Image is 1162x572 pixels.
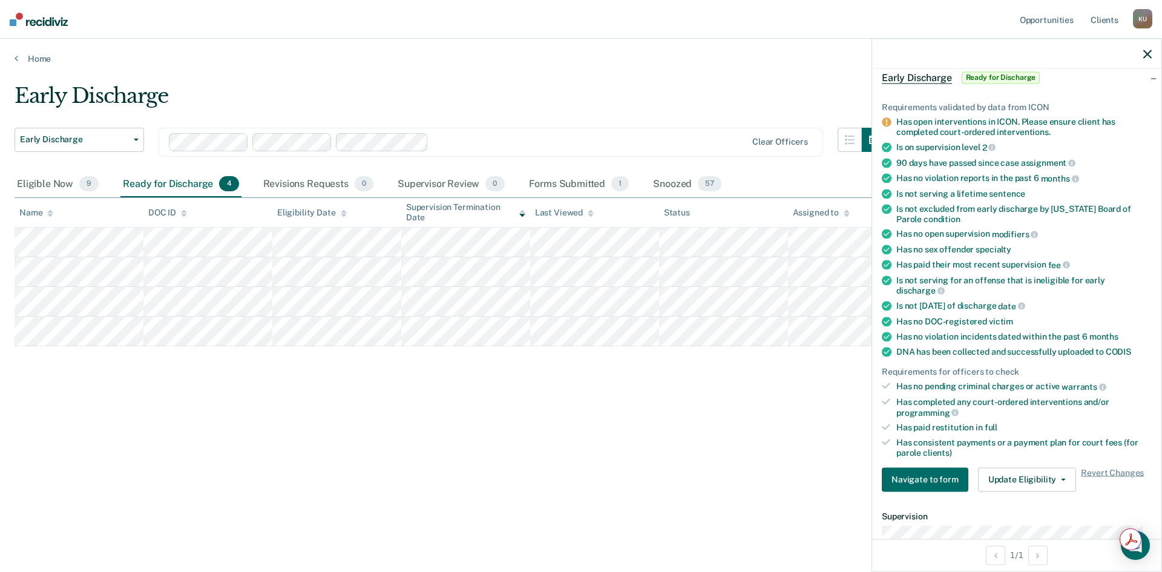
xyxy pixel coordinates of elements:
div: Has no violation reports in the past 6 [896,173,1152,184]
div: Has completed any court-ordered interventions and/or [896,396,1152,417]
span: Early Discharge [882,71,952,84]
div: Clear officers [752,137,808,147]
span: fee [1048,260,1070,269]
div: DNA has been collected and successfully uploaded to [896,346,1152,357]
a: Navigate to form link [882,467,973,491]
div: Has paid restitution in [896,422,1152,433]
span: months [1089,331,1118,341]
div: Supervision Termination Date [406,202,525,223]
div: Is not serving for an offense that is ineligible for early [896,275,1152,295]
div: 90 days have passed since case [896,157,1152,168]
div: Requirements for officers to check [882,366,1152,376]
div: Has paid their most recent supervision [896,259,1152,270]
div: Early Discharge [15,84,886,118]
dt: Supervision [882,511,1152,521]
span: Ready for Discharge [962,71,1040,84]
div: Eligible Now [15,171,101,198]
span: 2 [982,142,996,152]
div: Is on supervision level [896,142,1152,153]
span: warrants [1062,382,1106,392]
div: Eligibility Date [277,208,347,218]
button: Next Opportunity [1028,545,1048,565]
a: Home [15,53,1147,64]
div: Has consistent payments or a payment plan for court fees (for parole [896,438,1152,458]
span: 0 [355,176,373,192]
span: date [998,301,1025,311]
span: clients) [923,447,952,457]
div: Has no open supervision [896,229,1152,240]
div: Forms Submitted [527,171,632,198]
button: Navigate to form [882,467,968,491]
div: Status [664,208,690,218]
span: CODIS [1106,346,1131,356]
div: Is not serving a lifetime [896,188,1152,199]
span: 4 [219,176,238,192]
div: Early DischargeReady for Discharge [872,58,1161,97]
span: victim [989,316,1013,326]
span: specialty [976,244,1011,254]
span: 0 [485,176,504,192]
div: K U [1133,9,1152,28]
div: Revisions Requests [261,171,376,198]
span: assignment [1021,158,1075,168]
span: months [1041,173,1079,183]
div: Has no sex offender [896,244,1152,254]
div: Is not [DATE] of discharge [896,300,1152,311]
div: Name [19,208,53,218]
div: 1 / 1 [872,539,1161,571]
div: Last Viewed [535,208,594,218]
button: Previous Opportunity [986,545,1005,565]
button: Update Eligibility [978,467,1076,491]
div: Has open interventions in ICON. Please ensure client has completed court-ordered interventions. [896,117,1152,137]
div: DOC ID [148,208,187,218]
span: full [985,422,997,432]
div: Snoozed [651,171,724,198]
div: Has no violation incidents dated within the past 6 [896,331,1152,341]
span: Early Discharge [20,134,129,145]
span: discharge [896,286,945,295]
span: programming [896,407,959,417]
span: Revert Changes [1081,467,1144,491]
span: sentence [989,188,1025,198]
div: Ready for Discharge [120,171,241,198]
span: modifiers [992,229,1039,239]
div: Has no pending criminal charges or active [896,381,1152,392]
span: 1 [611,176,629,192]
div: Supervisor Review [395,171,507,198]
span: condition [924,214,960,223]
div: Assigned to [793,208,850,218]
span: 9 [79,176,99,192]
span: 57 [698,176,721,192]
img: Recidiviz [10,13,68,26]
div: Requirements validated by data from ICON [882,102,1152,112]
div: Is not excluded from early discharge by [US_STATE] Board of Parole [896,203,1152,224]
div: Has no DOC-registered [896,316,1152,326]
